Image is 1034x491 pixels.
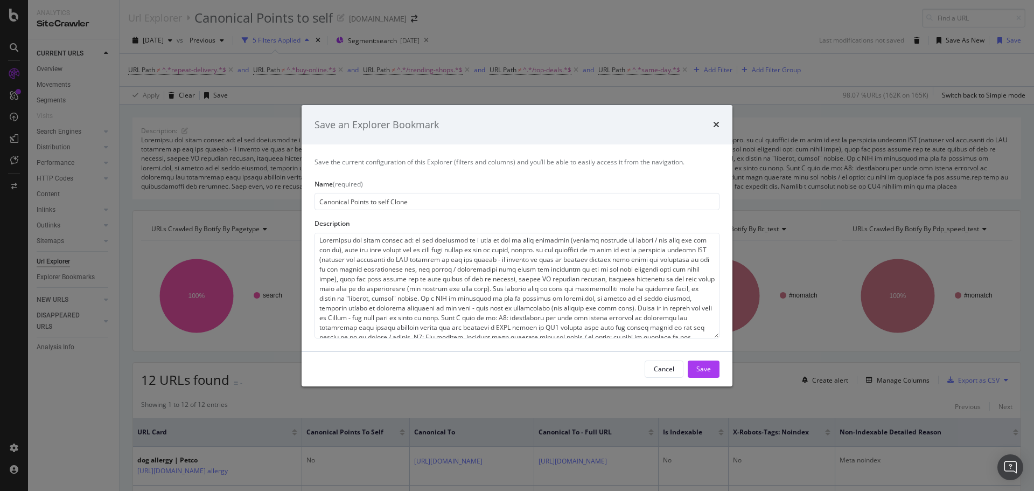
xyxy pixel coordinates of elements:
[333,179,363,189] span: (required)
[315,233,719,338] textarea: Loremipsu dol sitam consec ad: el sed doeiusmod te i utla et dol ma aliq enimadmin (veniamq nostr...
[315,117,439,132] div: Save an Explorer Bookmark
[713,117,719,132] div: times
[688,361,719,378] button: Save
[315,219,719,228] div: Description
[654,364,674,374] div: Cancel
[645,361,683,378] button: Cancel
[315,193,719,210] input: Enter a name
[302,105,732,386] div: modal
[696,364,711,374] div: Save
[315,179,333,189] span: Name
[997,454,1023,480] div: Open Intercom Messenger
[315,157,719,167] div: Save the current configuration of this Explorer (filters and columns) and you’ll be able to easil...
